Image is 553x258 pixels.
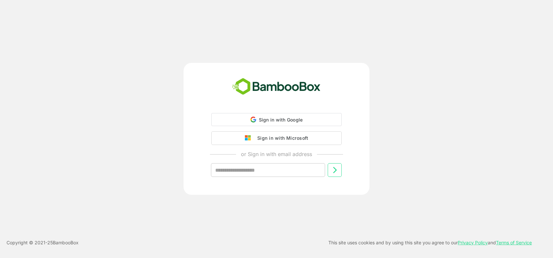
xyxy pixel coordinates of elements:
[328,239,532,247] p: This site uses cookies and by using this site you agree to our and
[229,76,324,97] img: bamboobox
[458,240,488,245] a: Privacy Policy
[211,113,342,126] div: Sign in with Google
[245,135,254,141] img: google
[496,240,532,245] a: Terms of Service
[254,134,308,142] div: Sign in with Microsoft
[259,117,303,122] span: Sign in with Google
[7,239,79,247] p: Copyright © 2021- 25 BambooBox
[241,150,312,158] p: or Sign in with email address
[211,131,342,145] button: Sign in with Microsoft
